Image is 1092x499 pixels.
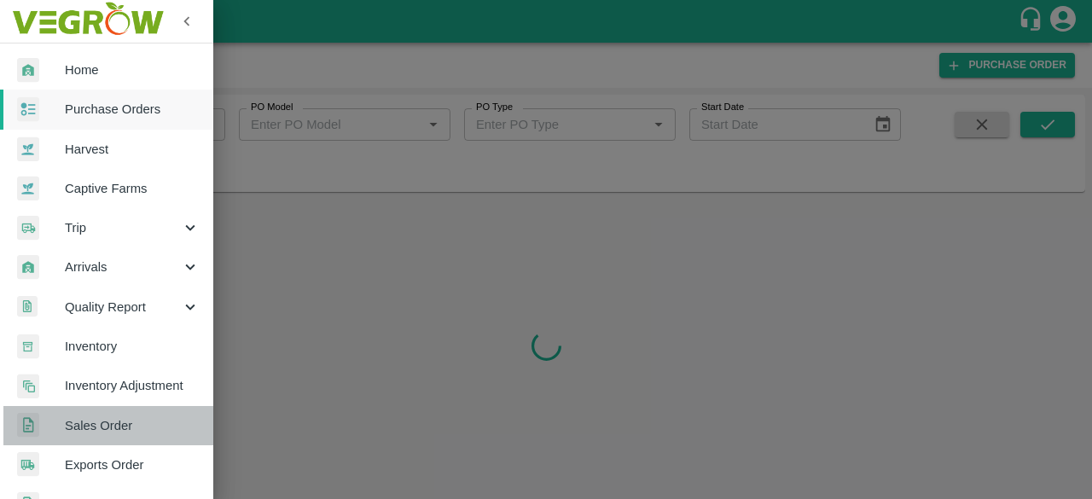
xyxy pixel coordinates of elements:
span: Captive Farms [65,179,200,198]
span: Home [65,61,200,79]
span: Arrivals [65,258,181,276]
span: Trip [65,218,181,237]
span: Exports Order [65,455,200,474]
img: whInventory [17,334,39,359]
img: whArrival [17,255,39,280]
img: harvest [17,136,39,162]
img: delivery [17,216,39,241]
img: qualityReport [17,296,38,317]
img: harvest [17,176,39,201]
img: whArrival [17,58,39,83]
span: Harvest [65,140,200,159]
span: Quality Report [65,298,181,316]
img: sales [17,413,39,438]
img: inventory [17,374,39,398]
span: Purchase Orders [65,100,200,119]
span: Sales Order [65,416,200,435]
span: Inventory Adjustment [65,376,200,395]
img: reciept [17,97,39,122]
img: shipments [17,452,39,477]
span: Inventory [65,337,200,356]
